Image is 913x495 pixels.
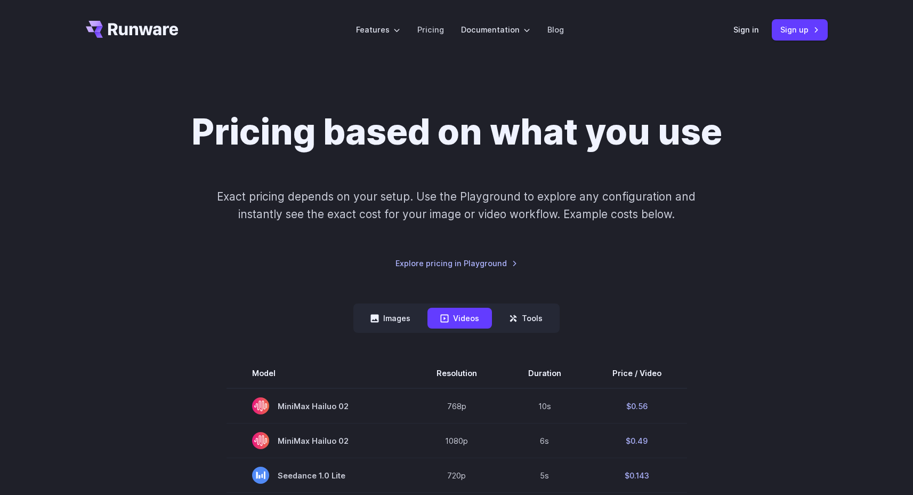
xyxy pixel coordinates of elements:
[427,308,492,329] button: Videos
[547,23,564,36] a: Blog
[252,432,385,449] span: MiniMax Hailuo 02
[587,358,687,388] th: Price / Video
[395,257,518,269] a: Explore pricing in Playground
[252,467,385,484] span: Seedance 1.0 Lite
[227,358,411,388] th: Model
[417,23,444,36] a: Pricing
[86,21,179,38] a: Go to /
[587,424,687,458] td: $0.49
[733,23,759,36] a: Sign in
[197,188,716,223] p: Exact pricing depends on your setup. Use the Playground to explore any configuration and instantl...
[411,358,503,388] th: Resolution
[252,397,385,414] span: MiniMax Hailuo 02
[587,388,687,424] td: $0.56
[411,388,503,424] td: 768p
[503,424,587,458] td: 6s
[411,458,503,493] td: 720p
[503,358,587,388] th: Duration
[587,458,687,493] td: $0.143
[356,23,400,36] label: Features
[772,19,828,40] a: Sign up
[503,458,587,493] td: 5s
[461,23,530,36] label: Documentation
[191,111,722,154] h1: Pricing based on what you use
[411,424,503,458] td: 1080p
[503,388,587,424] td: 10s
[358,308,423,329] button: Images
[496,308,555,329] button: Tools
